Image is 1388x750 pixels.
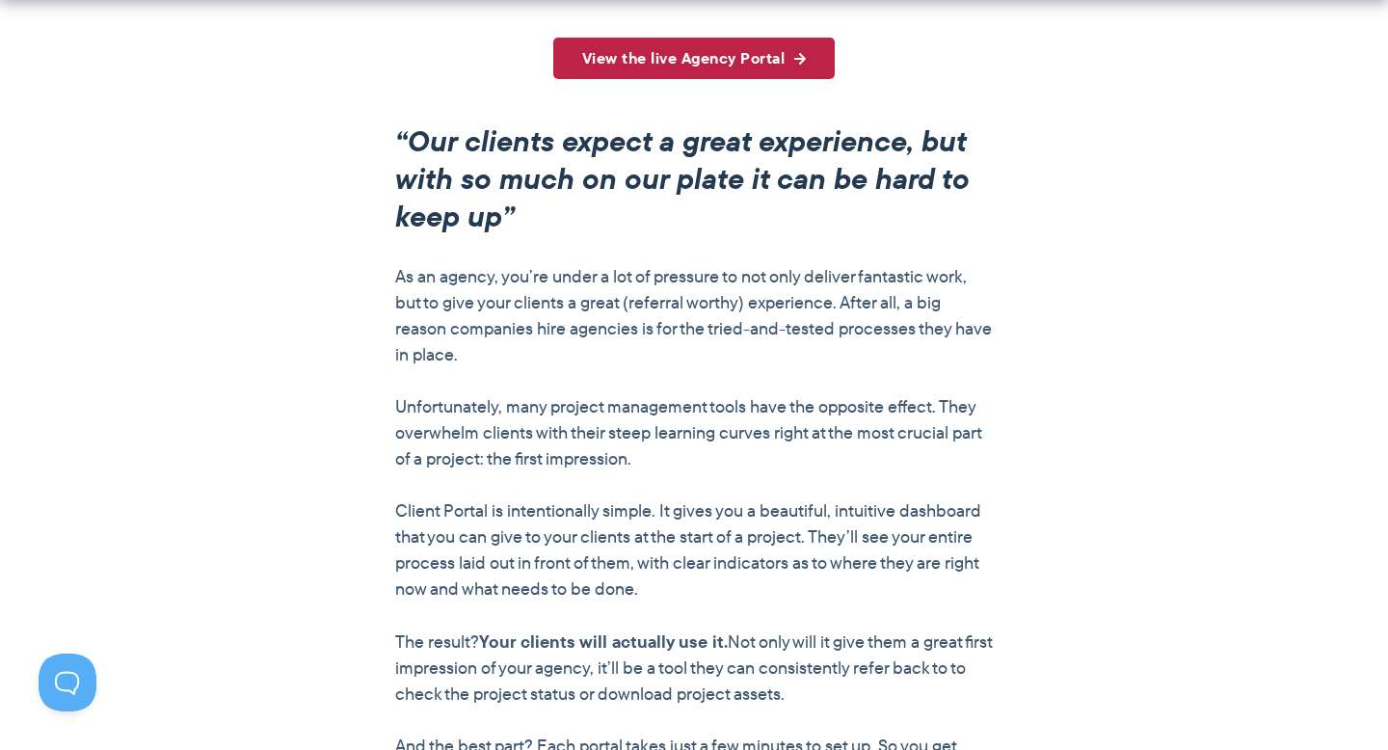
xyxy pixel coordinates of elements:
a: View the live Agency Portal [553,38,836,79]
p: Unfortunately, many project management tools have the opposite effect. They overwhelm clients wit... [395,394,993,472]
p: Client Portal is intentionally simple. It gives you a beautiful, intuitive dashboard that you can... [395,498,993,603]
em: “Our clients expect a great experience, but with so much on our plate it can be hard to keep up” [395,120,970,238]
strong: Your clients will actually use it. [479,629,728,655]
p: As an agency, you’re under a lot of pressure to not only deliver fantastic work, but to give your... [395,264,993,368]
iframe: Toggle Customer Support [39,654,96,711]
p: The result? Not only will it give them a great first impression of your agency, it’ll be a tool t... [395,629,993,708]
